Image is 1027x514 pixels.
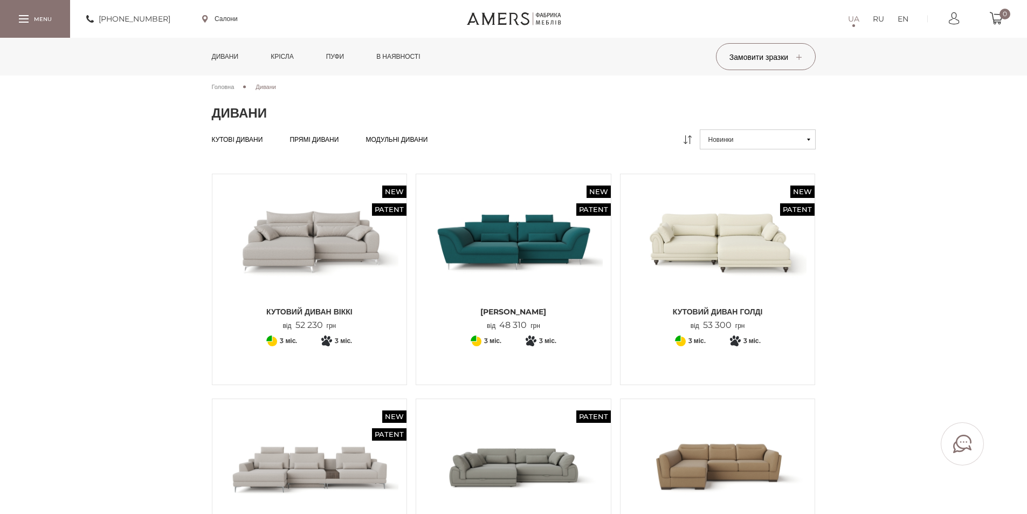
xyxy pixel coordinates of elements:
[382,186,406,198] span: New
[716,43,816,70] button: Замовити зразки
[539,334,556,347] span: 3 міс.
[424,306,603,317] span: [PERSON_NAME]
[372,428,406,441] span: Patent
[873,12,884,25] a: RU
[202,14,238,24] a: Салони
[576,410,611,423] span: Patent
[220,306,399,317] span: Кутовий диван ВІККІ
[263,38,301,76] a: Крісла
[495,320,530,330] span: 48 310
[484,334,501,347] span: 3 міс.
[898,12,908,25] a: EN
[212,83,235,91] span: Головна
[1000,9,1010,19] span: 0
[212,82,235,92] a: Головна
[780,203,815,216] span: Patent
[220,182,399,331] a: New Patent Кутовий диван ВІККІ Кутовий диван ВІККІ Кутовий диван ВІККІ від52 230грн
[729,52,802,62] span: Замовити зразки
[382,410,406,423] span: New
[424,182,603,331] a: New Patent Кутовий Диван Грейсі Кутовий Диван Грейсі [PERSON_NAME] від48 310грн
[487,320,540,331] p: від грн
[587,186,611,198] span: New
[790,186,815,198] span: New
[700,129,816,149] button: Новинки
[629,306,807,317] span: Кутовий диван ГОЛДІ
[204,38,247,76] a: Дивани
[688,334,706,347] span: 3 міс.
[212,105,816,121] h1: Дивани
[372,203,406,216] span: Patent
[743,334,761,347] span: 3 міс.
[576,203,611,216] span: Patent
[366,135,428,144] a: Модульні дивани
[335,334,352,347] span: 3 міс.
[282,320,336,331] p: від грн
[290,135,339,144] a: Прямі дивани
[212,135,263,144] a: Кутові дивани
[86,12,170,25] a: [PHONE_NUMBER]
[691,320,745,331] p: від грн
[280,334,297,347] span: 3 міс.
[292,320,327,330] span: 52 230
[629,182,807,331] a: New Patent Кутовий диван ГОЛДІ Кутовий диван ГОЛДІ Кутовий диван ГОЛДІ від53 300грн
[699,320,735,330] span: 53 300
[318,38,353,76] a: Пуфи
[368,38,428,76] a: в наявності
[848,12,859,25] a: UA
